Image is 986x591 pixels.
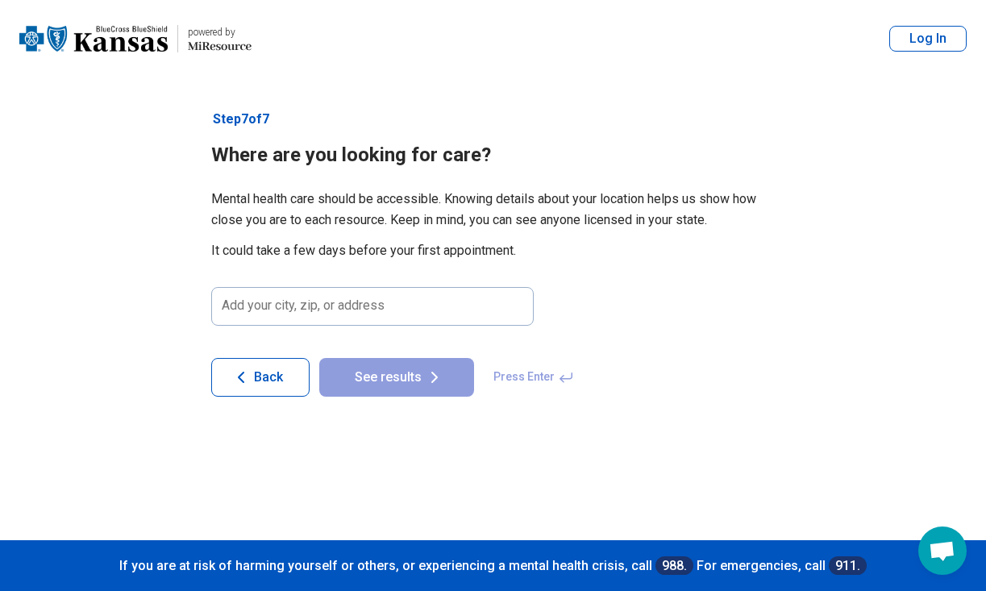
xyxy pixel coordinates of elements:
[19,19,168,58] img: Blue Cross Blue Shield Kansas
[211,189,776,231] p: Mental health care should be accessible. Knowing details about your location helps us show how cl...
[211,358,310,397] button: Back
[188,25,252,40] div: powered by
[655,556,693,575] a: 988.
[19,19,252,58] a: Blue Cross Blue Shield Kansaspowered by
[889,26,967,52] button: Log In
[918,526,967,575] div: Open chat
[254,371,283,384] span: Back
[484,358,584,397] span: Press Enter
[829,556,867,575] a: 911.
[211,142,776,169] h1: Where are you looking for care?
[319,358,474,397] button: See results
[211,110,776,129] p: Step 7 of 7
[16,556,970,575] p: If you are at risk of harming yourself or others, or experiencing a mental health crisis, call Fo...
[211,240,776,261] p: It could take a few days before your first appointment.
